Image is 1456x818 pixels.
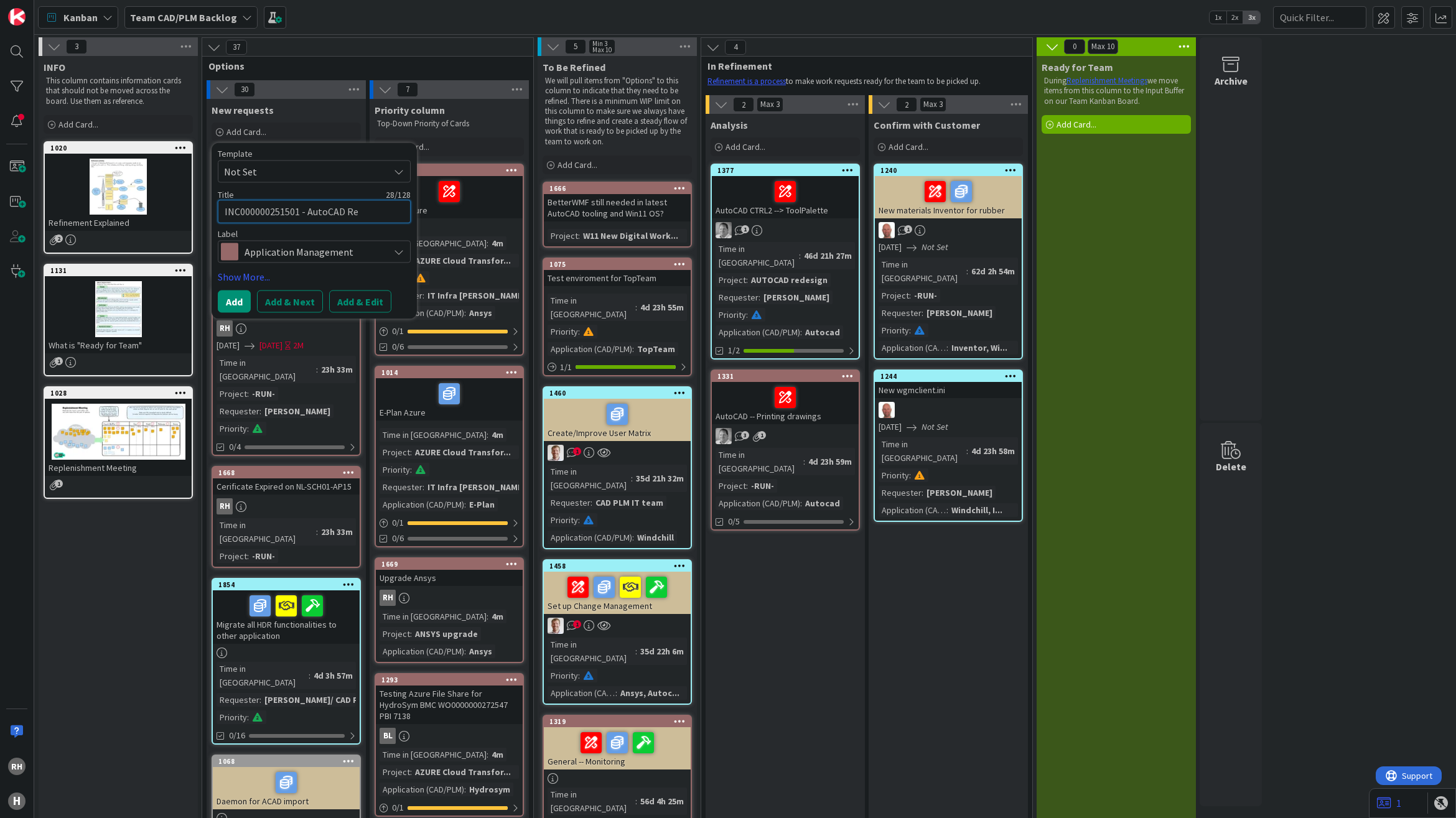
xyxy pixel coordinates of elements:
div: Time in [GEOGRAPHIC_DATA] [380,610,487,623]
span: [DATE] [259,339,282,352]
span: Application Management [245,243,383,260]
span: 2 [55,235,63,243]
span: 1/2 [728,344,740,357]
div: AutoCAD -- Printing drawings [712,382,859,424]
img: BO [548,445,564,461]
span: [DATE] [879,421,902,434]
div: Application (CAD/PLM) [548,342,632,356]
div: TopTeam [634,342,678,356]
div: 1131 [45,265,192,276]
div: Time in [GEOGRAPHIC_DATA] [548,638,635,665]
i: Not Set [922,421,948,432]
span: 1 [904,225,912,233]
span: Add Card... [58,119,98,130]
span: [DATE] [879,241,902,254]
div: 1014 [376,367,523,378]
div: AutoCAD CTRL2 --> ToolPalette [712,176,859,218]
div: Windchill, I... [948,503,1006,517]
div: Requester [217,404,259,418]
span: 1 [741,225,749,233]
a: 1666BetterWMF still needed in latest AutoCAD tooling and Win11 OS?Project:W11 New Digital Work... [543,182,692,248]
a: 1854Migrate all HDR functionalities to other applicationTime in [GEOGRAPHIC_DATA]:4d 3h 57mReques... [212,578,361,745]
a: Replenishment Meetings [1066,75,1147,86]
span: : [922,306,923,320]
div: Application (CAD/PLM) [879,503,946,517]
span: : [578,669,580,682]
div: 46d 21h 27m [801,249,855,263]
div: E-Plan [466,498,498,511]
div: RK [875,222,1022,238]
button: Add [218,290,251,312]
div: Migrate all HDR functionalities to other application [213,590,360,644]
div: 1131What is "Ready for Team" [45,265,192,353]
div: 23h 33m [318,525,356,539]
div: Time in [GEOGRAPHIC_DATA] [380,748,487,761]
div: 4d 23h 58m [968,444,1018,458]
div: Requester [879,306,922,320]
div: 1014E-Plan Azure [376,367,523,421]
div: RH [213,320,360,337]
div: Application (CAD/PLM) [716,325,800,339]
div: 1293Testing Azure File Share for HydroSym BMC WO0000000272547 PBI 7138 [376,674,523,724]
div: AZURE Cloud Transfor... [412,254,514,267]
span: 1 [55,480,63,488]
div: Set up Change Management [544,572,691,614]
div: Upgrade Ansys [376,570,523,586]
i: Not Set [922,241,948,253]
div: 1460 [549,389,691,397]
span: : [632,342,634,356]
div: ANSYS upgrade [412,627,481,641]
img: RK [879,222,895,238]
div: 1668 [218,468,360,477]
span: : [259,404,261,418]
span: : [487,610,488,623]
span: : [946,503,948,517]
div: 4m [488,428,506,442]
span: Add Card... [726,141,765,152]
div: 1131 [50,266,192,275]
a: 1075Test enviroment for TopTeamTime in [GEOGRAPHIC_DATA]:4d 23h 55mPriority:Application (CAD/PLM)... [543,258,692,376]
a: 1460Create/Improve User MatrixBOTime in [GEOGRAPHIC_DATA]:35d 21h 32mRequester:CAD PLM IT teamPri... [543,386,692,549]
span: 0/4 [229,440,241,453]
div: 4d 23h 59m [805,455,855,468]
span: Support [26,2,57,17]
a: 1667Update SIMIT license 11.3RH[DATE][DATE]2MTime in [GEOGRAPHIC_DATA]:23h 33mProject:-RUN-Reques... [212,288,361,456]
div: Time in [GEOGRAPHIC_DATA] [879,258,966,285]
div: Project [217,387,247,401]
span: : [909,468,911,482]
div: 1293 [376,674,523,686]
div: 1377 [717,166,859,175]
span: : [632,531,634,544]
span: Add Card... [390,141,429,152]
div: IT Infra [PERSON_NAME] [424,480,528,494]
div: Project [716,273,746,287]
div: 1668Cerificate Expired on NL-SCH01-AP15 [213,467,360,495]
div: 4d 3h 57m [310,669,356,682]
div: RH [380,590,396,606]
div: Application (CAD/PLM) [879,341,946,355]
div: E-Plan Azure [376,378,523,421]
div: Windchill [634,531,677,544]
div: 2M [293,339,304,352]
span: 1 [573,447,581,455]
a: 1014E-Plan AzureTime in [GEOGRAPHIC_DATA]:4mProject:AZURE Cloud Transfor...Priority:Requester:IT ... [375,366,524,547]
div: 1669 [376,559,523,570]
div: Priority [879,468,909,482]
div: Requester [879,486,922,500]
div: 1240 [880,166,1022,175]
img: BO [548,618,564,634]
span: : [578,229,580,243]
div: BO [544,618,691,634]
span: : [909,323,911,337]
div: Replenishment Meeting [45,460,192,476]
div: 1331 [717,372,859,381]
span: : [746,273,748,287]
div: BL [376,728,523,744]
div: 1458Set up Change Management [544,560,691,614]
div: Priority [716,308,746,322]
span: : [800,496,802,510]
div: BL [380,728,396,744]
div: Ansys [466,644,495,658]
div: 23h 33m [318,363,356,376]
div: New wgmclient.ini [875,382,1022,398]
